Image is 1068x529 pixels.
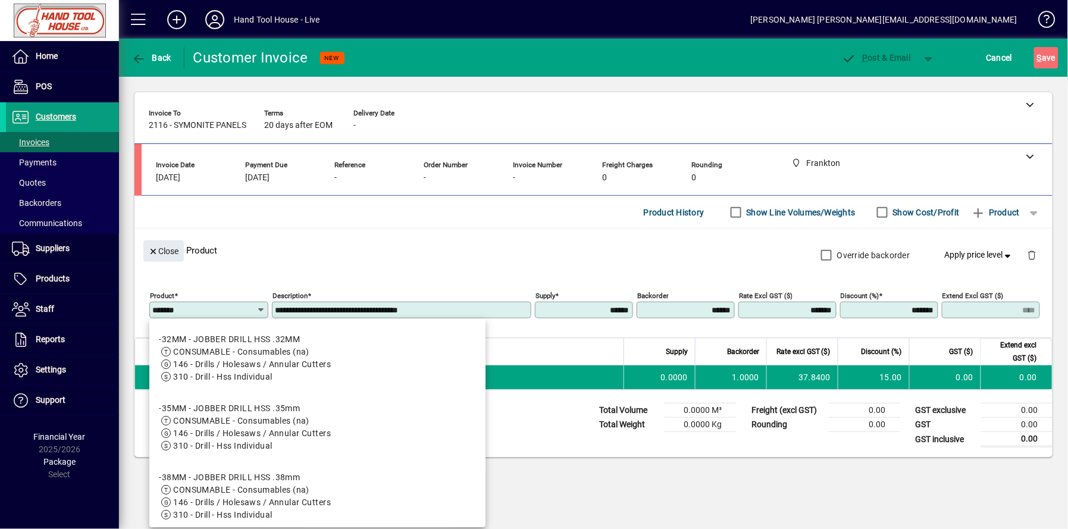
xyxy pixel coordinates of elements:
span: Settings [36,365,66,374]
span: Supply [666,345,688,358]
span: Product History [644,203,704,222]
span: Suppliers [36,243,70,253]
span: Discount (%) [862,345,902,358]
a: Staff [6,295,119,324]
span: S [1037,53,1042,62]
a: POS [6,72,119,102]
mat-label: Description [273,292,308,300]
button: Cancel [984,47,1016,68]
td: Total Volume [593,403,665,418]
span: Backorder [727,345,759,358]
div: Hand Tool House - Live [234,10,320,29]
td: Freight (excl GST) [746,403,829,418]
span: 0 [602,173,607,183]
span: 146 - Drills / Holesaws / Annular Cutters [173,359,331,369]
td: 0.00 [829,418,900,432]
span: Product [972,203,1020,222]
span: Package [43,457,76,467]
span: - [353,121,356,130]
span: 2116 - SYMONITE PANELS [149,121,246,130]
mat-label: Backorder [637,292,669,300]
span: GST ($) [950,345,973,358]
td: 0.00 [829,403,900,418]
td: GST [910,418,981,432]
td: 15.00 [838,365,909,389]
span: P [863,53,868,62]
span: ave [1037,48,1056,67]
span: NEW [325,54,340,62]
td: Total Weight [593,418,665,432]
label: Override backorder [835,249,910,261]
div: 37.8400 [774,371,831,383]
span: 310 - Drill - Hss Individual [173,441,272,450]
button: Post & Email [836,47,917,68]
mat-label: Product [150,292,174,300]
span: 20 days after EOM [264,121,333,130]
span: - [424,173,426,183]
button: Profile [196,9,234,30]
td: 0.00 [981,418,1053,432]
span: Apply price level [945,249,1014,261]
span: Payments [12,158,57,167]
td: 0.0000 Kg [665,418,736,432]
td: Rounding [746,418,829,432]
mat-label: Discount (%) [841,292,879,300]
div: [PERSON_NAME] [PERSON_NAME][EMAIL_ADDRESS][DOMAIN_NAME] [750,10,1017,29]
span: Products [36,274,70,283]
span: Staff [36,304,54,314]
div: -38MM - JOBBER DRILL HSS .38mm [159,471,331,484]
span: 0 [691,173,696,183]
span: Extend excl GST ($) [988,339,1037,365]
span: 0.0000 [661,371,688,383]
span: CONSUMABLE - Consumables (na) [173,347,309,356]
button: Apply price level [940,245,1019,266]
span: Cancel [986,48,1013,67]
div: Customer Invoice [193,48,308,67]
label: Show Cost/Profit [891,206,960,218]
app-page-header-button: Delete [1018,249,1047,260]
button: Product History [639,202,709,223]
button: Product [966,202,1026,223]
td: 0.00 [981,365,1052,389]
span: - [513,173,515,183]
mat-option: -32MM - JOBBER DRILL HSS .32MM [149,324,486,393]
a: Support [6,386,119,415]
td: GST inclusive [910,432,981,447]
a: Settings [6,355,119,385]
mat-label: Supply [535,292,555,300]
span: Quotes [12,178,46,187]
span: Backorders [12,198,61,208]
span: Financial Year [34,432,86,442]
a: Backorders [6,193,119,213]
a: Payments [6,152,119,173]
span: - [334,173,337,183]
app-page-header-button: Close [140,245,187,256]
mat-option: -35MM - JOBBER DRILL HSS .35mm [149,393,486,462]
span: CONSUMABLE - Consumables (na) [173,485,309,494]
span: Customers [36,112,76,121]
a: Invoices [6,132,119,152]
span: 1.0000 [732,371,760,383]
td: 0.00 [909,365,981,389]
a: Products [6,264,119,294]
span: Communications [12,218,82,228]
span: Reports [36,334,65,344]
span: 310 - Drill - Hss Individual [173,372,272,381]
span: Home [36,51,58,61]
span: 146 - Drills / Holesaws / Annular Cutters [173,428,331,438]
span: [DATE] [156,173,180,183]
span: Support [36,395,65,405]
span: Rate excl GST ($) [776,345,831,358]
div: -35MM - JOBBER DRILL HSS .35mm [159,402,331,415]
mat-label: Rate excl GST ($) [739,292,793,300]
span: Back [131,53,171,62]
button: Add [158,9,196,30]
td: 0.0000 M³ [665,403,736,418]
a: Suppliers [6,234,119,264]
a: Knowledge Base [1029,2,1053,41]
span: [DATE] [245,173,270,183]
td: 0.00 [981,403,1053,418]
a: Reports [6,325,119,355]
span: Close [148,242,179,261]
app-page-header-button: Back [119,47,184,68]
